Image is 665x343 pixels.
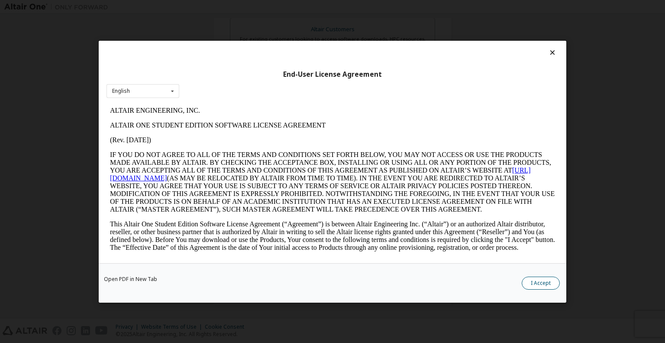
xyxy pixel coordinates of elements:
a: [URL][DOMAIN_NAME] [3,63,424,78]
p: (Rev. [DATE]) [3,33,449,41]
p: This Altair One Student Edition Software License Agreement (“Agreement”) is between Altair Engine... [3,117,449,148]
p: ALTAIR ENGINEERING, INC. [3,3,449,11]
button: I Accept [522,276,560,289]
a: Open PDF in New Tab [104,276,157,281]
p: IF YOU DO NOT AGREE TO ALL OF THE TERMS AND CONDITIONS SET FORTH BELOW, YOU MAY NOT ACCESS OR USE... [3,48,449,110]
div: End-User License Agreement [107,70,558,78]
div: English [112,88,130,94]
p: ALTAIR ONE STUDENT EDITION SOFTWARE LICENSE AGREEMENT [3,18,449,26]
